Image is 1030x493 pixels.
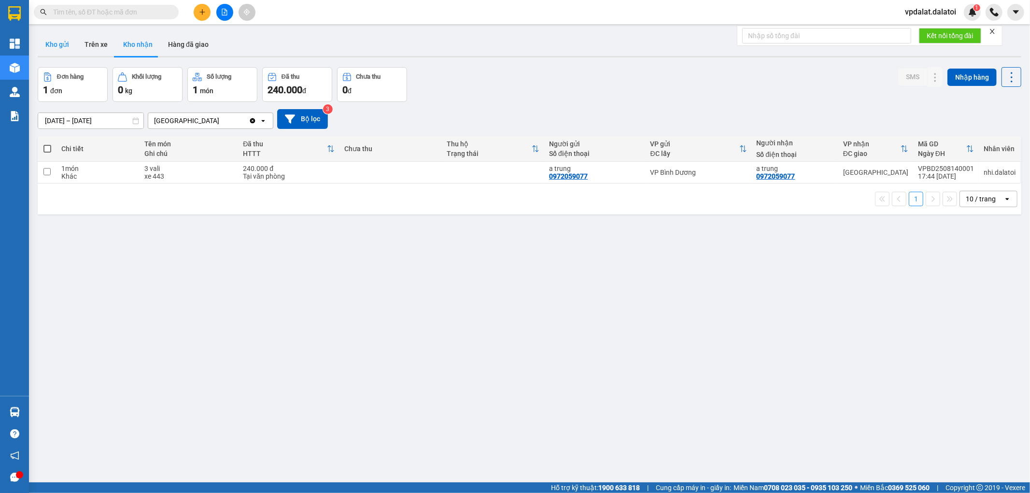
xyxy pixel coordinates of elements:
[10,407,20,417] img: warehouse-icon
[125,87,132,95] span: kg
[50,87,62,95] span: đơn
[646,136,752,162] th: Toggle SortBy
[918,172,974,180] div: 17:44 [DATE]
[342,84,348,96] span: 0
[974,4,980,11] sup: 1
[216,4,233,21] button: file-add
[549,172,588,180] div: 0972059077
[118,84,123,96] span: 0
[1003,195,1011,203] svg: open
[249,117,256,125] svg: Clear value
[199,9,206,15] span: plus
[259,117,267,125] svg: open
[1007,4,1024,21] button: caret-down
[984,145,1016,153] div: Nhân viên
[947,69,997,86] button: Nhập hàng
[647,482,649,493] span: |
[551,482,640,493] span: Hỗ trợ kỹ thuật:
[843,150,901,157] div: ĐC giao
[144,140,233,148] div: Tên món
[734,482,852,493] span: Miền Nam
[282,73,299,80] div: Đã thu
[348,87,352,95] span: đ
[243,140,327,148] div: Đã thu
[8,6,21,21] img: logo-vxr
[447,140,532,148] div: Thu hộ
[238,136,339,162] th: Toggle SortBy
[898,68,927,85] button: SMS
[990,8,999,16] img: phone-icon
[113,67,183,102] button: Khối lượng0kg
[221,9,228,15] span: file-add
[337,67,407,102] button: Chưa thu0đ
[919,28,981,43] button: Kết nối tổng đài
[10,111,20,121] img: solution-icon
[277,109,328,129] button: Bộ lọc
[62,145,135,153] div: Chi tiết
[549,165,641,172] div: a trung
[187,67,257,102] button: Số lượng1món
[860,482,930,493] span: Miền Bắc
[913,136,979,162] th: Toggle SortBy
[220,116,221,126] input: Selected Đà Lạt.
[447,150,532,157] div: Trạng thái
[38,33,77,56] button: Kho gửi
[966,194,996,204] div: 10 / trang
[976,484,983,491] span: copyright
[194,4,211,21] button: plus
[968,8,977,16] img: icon-new-feature
[918,150,966,157] div: Ngày ĐH
[650,150,739,157] div: ĐC lấy
[10,429,19,438] span: question-circle
[742,28,911,43] input: Nhập số tổng đài
[302,87,306,95] span: đ
[144,165,233,172] div: 3 vali
[549,140,641,148] div: Người gửi
[656,482,731,493] span: Cung cấp máy in - giấy in:
[160,33,216,56] button: Hàng đã giao
[62,172,135,180] div: Khác
[10,451,19,460] span: notification
[650,140,739,148] div: VP gửi
[598,484,640,492] strong: 1900 633 818
[909,192,923,206] button: 1
[262,67,332,102] button: Đã thu240.000đ
[154,116,219,126] div: [GEOGRAPHIC_DATA]
[549,150,641,157] div: Số điện thoại
[843,169,908,176] div: [GEOGRAPHIC_DATA]
[115,33,160,56] button: Kho nhận
[344,145,437,153] div: Chưa thu
[132,73,161,80] div: Khối lượng
[989,28,996,35] span: close
[1012,8,1020,16] span: caret-down
[10,473,19,482] span: message
[62,165,135,172] div: 1 món
[937,482,938,493] span: |
[193,84,198,96] span: 1
[975,4,978,11] span: 1
[10,63,20,73] img: warehouse-icon
[10,87,20,97] img: warehouse-icon
[144,172,233,180] div: xe 443
[918,165,974,172] div: VPBD2508140001
[757,165,833,172] div: a trung
[144,150,233,157] div: Ghi chú
[243,165,335,172] div: 240.000 đ
[268,84,302,96] span: 240.000
[897,6,964,18] span: vpdalat.dalatoi
[207,73,231,80] div: Số lượng
[843,140,901,148] div: VP nhận
[757,151,833,158] div: Số điện thoại
[40,9,47,15] span: search
[757,172,795,180] div: 0972059077
[888,484,930,492] strong: 0369 525 060
[239,4,255,21] button: aim
[918,140,966,148] div: Mã GD
[10,39,20,49] img: dashboard-icon
[927,30,974,41] span: Kết nối tổng đài
[356,73,381,80] div: Chưa thu
[243,9,250,15] span: aim
[38,67,108,102] button: Đơn hàng1đơn
[855,486,858,490] span: ⚪️
[757,139,833,147] div: Người nhận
